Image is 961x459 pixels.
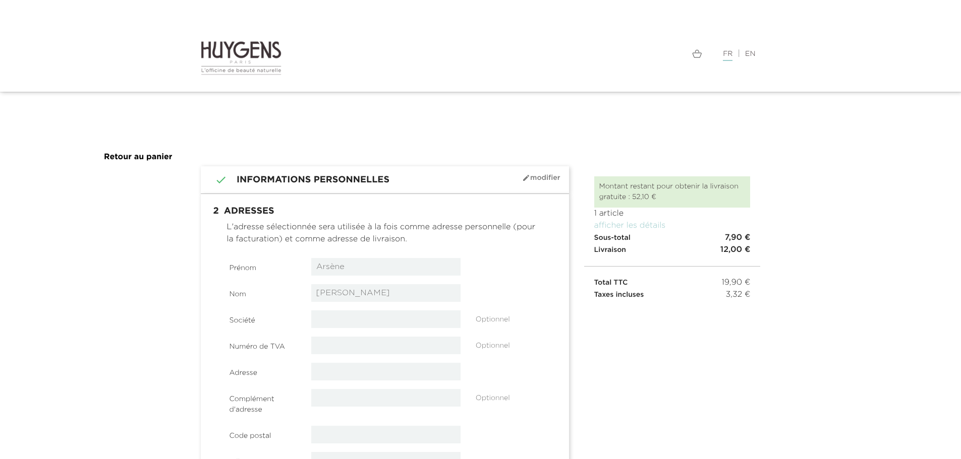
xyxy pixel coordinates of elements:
a: Retour au panier [104,153,173,161]
label: Numéro de TVA [222,337,304,352]
p: L'adresse sélectionnée sera utilisée à la fois comme adresse personnelle (pour la facturation) et... [227,221,543,245]
label: Prénom [222,258,304,274]
span: 19,90 € [721,277,750,289]
span: 7,90 € [725,232,751,244]
h1: Informations personnelles [208,174,561,186]
div: Optionnel [468,389,550,404]
i:  [208,174,221,186]
i: mode_edit [522,174,530,182]
span: 2 [208,202,224,222]
label: Complément d'adresse [222,389,304,415]
span: Total TTC [594,279,628,286]
span: Livraison [594,246,627,253]
label: Nom [222,284,304,300]
span: 3,32 € [726,289,751,301]
iframe: PayPal Message 1 [594,301,751,316]
iframe: PayPal Message 2 [201,97,761,125]
label: Société [222,310,304,326]
img: Huygens logo [201,40,282,76]
label: Adresse [222,363,304,378]
p: 1 article [594,208,751,220]
a: afficher les détails [594,222,666,230]
span: Sous-total [594,234,631,241]
span: Taxes incluses [594,291,644,298]
label: Code postal [222,426,304,441]
span: Modifier [522,174,560,182]
div: Optionnel [468,337,550,351]
div: | [488,48,761,60]
h1: Adresses [208,202,561,222]
span: Montant restant pour obtenir la livraison gratuite : 52,10 € [599,183,739,201]
span: 12,00 € [720,244,751,256]
div: Optionnel [468,310,550,325]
